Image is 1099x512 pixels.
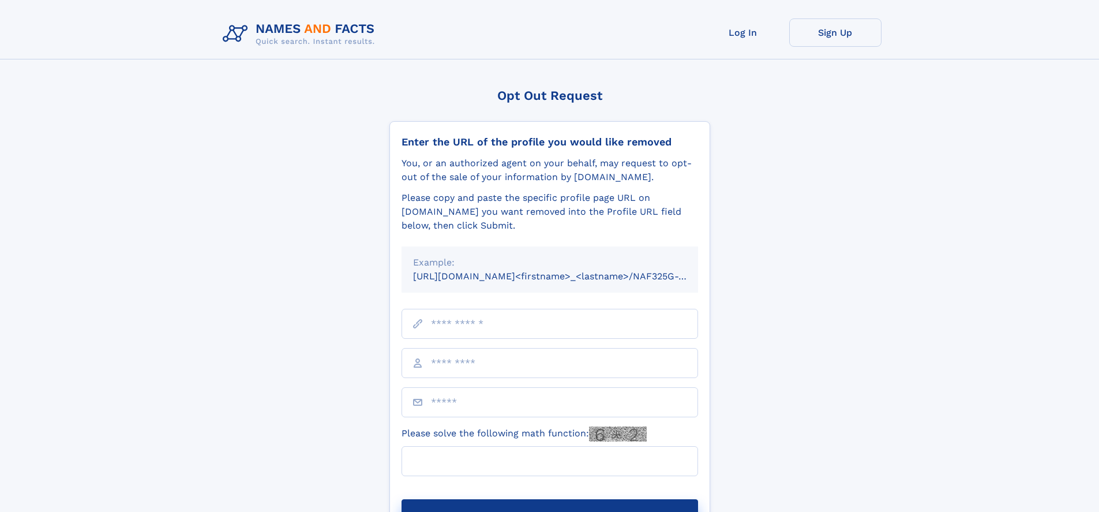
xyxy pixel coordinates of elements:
[413,256,687,270] div: Example:
[402,427,647,442] label: Please solve the following math function:
[402,156,698,184] div: You, or an authorized agent on your behalf, may request to opt-out of the sale of your informatio...
[697,18,789,47] a: Log In
[402,136,698,148] div: Enter the URL of the profile you would like removed
[413,271,720,282] small: [URL][DOMAIN_NAME]<firstname>_<lastname>/NAF325G-xxxxxxxx
[389,88,710,103] div: Opt Out Request
[789,18,882,47] a: Sign Up
[402,191,698,233] div: Please copy and paste the specific profile page URL on [DOMAIN_NAME] you want removed into the Pr...
[218,18,384,50] img: Logo Names and Facts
